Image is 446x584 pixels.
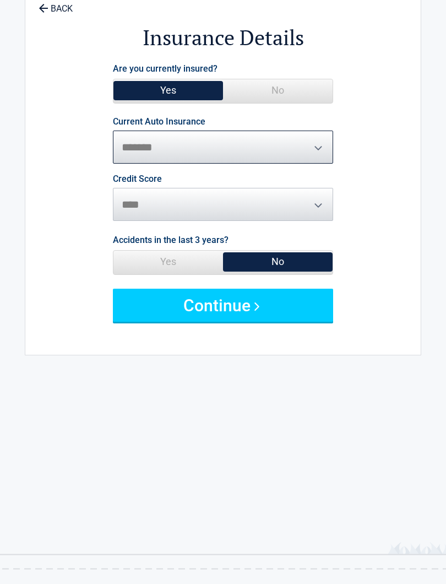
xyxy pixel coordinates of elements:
span: Yes [113,80,223,102]
span: No [223,80,333,102]
label: Current Auto Insurance [113,118,205,127]
label: Credit Score [113,175,162,184]
label: Are you currently insured? [113,62,217,77]
button: Continue [113,289,333,322]
h2: Insurance Details [31,24,415,52]
span: No [223,251,333,273]
label: Accidents in the last 3 years? [113,233,229,248]
span: Yes [113,251,223,273]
